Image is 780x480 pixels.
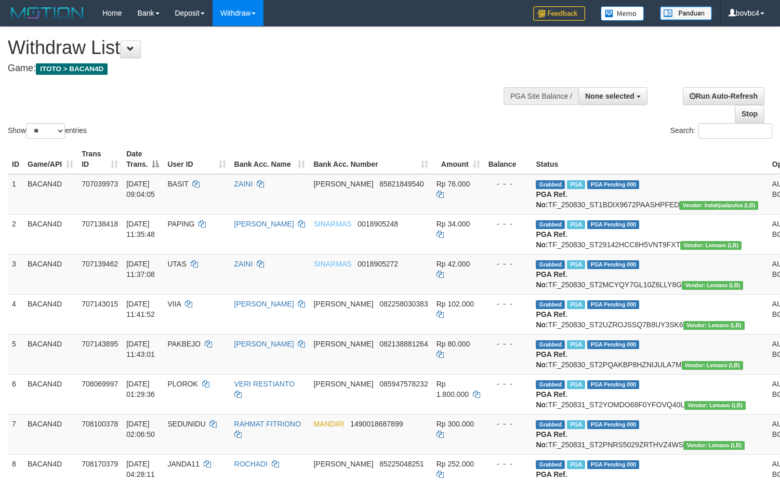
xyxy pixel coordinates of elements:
[126,340,155,358] span: [DATE] 11:43:01
[313,380,373,388] span: [PERSON_NAME]
[532,294,768,334] td: TF_250830_ST2UZROJSSQ7B8UY3SK6
[379,180,424,188] span: Copy 85821849540 to clipboard
[167,460,199,468] span: JANDA11
[698,123,772,139] input: Search:
[567,380,585,389] span: Marked by bovbc1
[82,460,118,468] span: 708170379
[379,460,424,468] span: Copy 85225048251 to clipboard
[682,361,743,370] span: Vendor URL: https://dashboard.q2checkout.com/secure
[536,230,567,249] b: PGA Ref. No:
[82,340,118,348] span: 707143895
[536,420,565,429] span: Grabbed
[532,374,768,414] td: TF_250831_ST2YOMDO68F0YFOVQ40L
[536,460,565,469] span: Grabbed
[23,254,77,294] td: BACAN4D
[536,260,565,269] span: Grabbed
[601,6,644,21] img: Button%20Memo.svg
[23,214,77,254] td: BACAN4D
[585,92,634,100] span: None selected
[82,180,118,188] span: 707039973
[8,174,23,215] td: 1
[504,87,578,105] div: PGA Site Balance /
[36,63,108,75] span: ITOTO > BACAN4D
[536,220,565,229] span: Grabbed
[126,220,155,238] span: [DATE] 11:35:48
[8,37,510,58] h1: Withdraw List
[8,63,510,74] h4: Game:
[234,220,294,228] a: [PERSON_NAME]
[536,430,567,449] b: PGA Ref. No:
[82,300,118,308] span: 707143015
[488,219,528,229] div: - - -
[234,460,268,468] a: ROCHADI
[234,300,294,308] a: [PERSON_NAME]
[567,260,585,269] span: Marked by bovbc4
[437,260,470,268] span: Rp 42.000
[536,300,565,309] span: Grabbed
[567,420,585,429] span: Marked by bovbc1
[8,414,23,454] td: 7
[587,420,639,429] span: PGA Pending
[163,144,230,174] th: User ID: activate to sort column ascending
[358,260,398,268] span: Copy 0018905272 to clipboard
[735,105,764,123] a: Stop
[488,419,528,429] div: - - -
[488,179,528,189] div: - - -
[126,300,155,318] span: [DATE] 11:41:52
[234,380,295,388] a: VERI RESTIANTO
[82,260,118,268] span: 707139462
[122,144,163,174] th: Date Trans.: activate to sort column descending
[587,260,639,269] span: PGA Pending
[587,380,639,389] span: PGA Pending
[234,260,253,268] a: ZAINI
[536,190,567,209] b: PGA Ref. No:
[77,144,122,174] th: Trans ID: activate to sort column ascending
[8,374,23,414] td: 6
[167,300,181,308] span: VIIA
[379,300,428,308] span: Copy 082258030383 to clipboard
[167,260,186,268] span: UTAS
[437,380,469,398] span: Rp 1.800.000
[488,299,528,309] div: - - -
[567,300,585,309] span: Marked by bovbc4
[532,334,768,374] td: TF_250830_ST2PQAKBP8HZNIJULA7M
[587,300,639,309] span: PGA Pending
[8,214,23,254] td: 2
[234,180,253,188] a: ZAINI
[532,254,768,294] td: TF_250830_ST2MCYQY7GL10Z6LLY8G
[309,144,432,174] th: Bank Acc. Number: activate to sort column ascending
[26,123,65,139] select: Showentries
[683,321,745,330] span: Vendor URL: https://dashboard.q2checkout.com/secure
[536,390,567,409] b: PGA Ref. No:
[587,180,639,189] span: PGA Pending
[379,340,428,348] span: Copy 082138881264 to clipboard
[587,460,639,469] span: PGA Pending
[8,5,87,21] img: MOTION_logo.png
[8,254,23,294] td: 3
[536,380,565,389] span: Grabbed
[167,340,201,348] span: PAKBEJO
[8,144,23,174] th: ID
[660,6,712,20] img: panduan.png
[23,174,77,215] td: BACAN4D
[532,144,768,174] th: Status
[358,220,398,228] span: Copy 0018905248 to clipboard
[437,460,474,468] span: Rp 252.000
[230,144,310,174] th: Bank Acc. Name: activate to sort column ascending
[437,340,470,348] span: Rp 80.000
[567,340,585,349] span: Marked by bovbc4
[437,420,474,428] span: Rp 300.000
[680,241,742,250] span: Vendor URL: https://dashboard.q2checkout.com/secure
[437,180,470,188] span: Rp 76.000
[234,340,294,348] a: [PERSON_NAME]
[533,6,585,21] img: Feedback.jpg
[536,350,567,369] b: PGA Ref. No:
[684,401,746,410] span: Vendor URL: https://dashboard.q2checkout.com/secure
[313,460,373,468] span: [PERSON_NAME]
[587,340,639,349] span: PGA Pending
[313,260,351,268] span: SINARMAS
[313,180,373,188] span: [PERSON_NAME]
[8,334,23,374] td: 5
[126,460,155,478] span: [DATE] 04:28:11
[532,174,768,215] td: TF_250830_ST1BDIX9672PAASHPFED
